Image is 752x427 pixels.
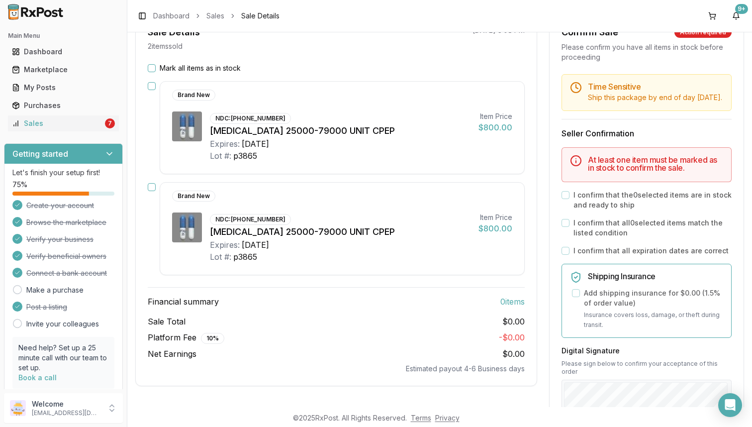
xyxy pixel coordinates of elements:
span: Financial summary [148,296,219,308]
h3: Digital Signature [562,346,732,356]
a: Make a purchase [26,285,84,295]
a: Privacy [435,414,460,422]
p: [EMAIL_ADDRESS][DOMAIN_NAME] [32,409,101,417]
img: User avatar [10,400,26,416]
a: Purchases [8,97,119,114]
span: Post a listing [26,302,67,312]
div: Item Price [478,213,512,222]
span: - $0.00 [499,332,525,342]
h3: Getting started [12,148,68,160]
div: Sale Details [148,25,200,39]
a: Sales7 [8,114,119,132]
div: [DATE] [242,138,269,150]
span: Connect a bank account [26,268,107,278]
a: Book a call [18,373,57,382]
a: Invite your colleagues [26,319,99,329]
label: I confirm that the 0 selected items are in stock and ready to ship [573,190,732,210]
label: I confirm that all 0 selected items match the listed condition [573,218,732,238]
a: Terms [411,414,431,422]
span: Sale Total [148,316,186,327]
div: NDC: [PHONE_NUMBER] [210,214,291,225]
span: Create your account [26,201,94,211]
div: Brand New [172,90,215,101]
p: Welcome [32,399,101,409]
div: 10 % [201,333,224,344]
span: $0.00 [502,316,525,327]
div: Confirm Sale [562,25,618,39]
div: 9+ [735,4,748,14]
div: [MEDICAL_DATA] 25000-79000 UNIT CPEP [210,225,470,239]
div: Expires: [210,138,240,150]
button: Purchases [4,98,123,113]
div: p3865 [233,251,257,263]
div: Marketplace [12,65,115,75]
span: Sale Details [241,11,280,21]
img: Zenpep 25000-79000 UNIT CPEP [172,213,202,242]
a: Dashboard [8,43,119,61]
div: Brand New [172,191,215,202]
div: Please confirm you have all items in stock before proceeding [562,42,732,62]
div: Open Intercom Messenger [718,393,742,417]
button: Sales7 [4,115,123,131]
div: p3865 [233,150,257,162]
span: Verify your business [26,234,94,244]
div: [DATE] [242,239,269,251]
a: My Posts [8,79,119,97]
p: Let's finish your setup first! [12,168,114,178]
label: Mark all items as in stock [160,63,241,73]
h5: Shipping Insurance [588,272,723,280]
h2: Main Menu [8,32,119,40]
span: Verify beneficial owners [26,251,106,261]
div: Expires: [210,239,240,251]
p: 2 item s sold [148,41,183,51]
div: My Posts [12,83,115,93]
div: Purchases [12,101,115,110]
button: My Posts [4,80,123,96]
span: Ship this package by end of day [DATE] . [588,93,722,102]
span: 75 % [12,180,27,190]
button: Marketplace [4,62,123,78]
div: Lot #: [210,150,231,162]
p: Insurance covers loss, damage, or theft during transit. [584,310,723,329]
a: Marketplace [8,61,119,79]
button: 9+ [728,8,744,24]
div: Lot #: [210,251,231,263]
div: Sales [12,118,103,128]
div: Dashboard [12,47,115,57]
h3: Seller Confirmation [562,127,732,139]
nav: breadcrumb [153,11,280,21]
div: Estimated payout 4-6 Business days [148,364,525,374]
div: Item Price [478,111,512,121]
div: $800.00 [478,121,512,133]
span: $0.00 [502,349,525,359]
label: I confirm that all expiration dates are correct [573,246,729,256]
h5: Time Sensitive [588,83,723,91]
img: RxPost Logo [4,4,68,20]
span: 0 item s [500,296,525,308]
h5: At least one item must be marked as in stock to confirm the sale. [588,156,723,172]
div: 7 [105,118,115,128]
a: Sales [206,11,224,21]
div: $800.00 [478,222,512,234]
span: Platform Fee [148,331,224,344]
label: Add shipping insurance for $0.00 ( 1.5 % of order value) [584,288,723,308]
div: Action required [674,27,732,38]
div: NDC: [PHONE_NUMBER] [210,113,291,124]
p: Please sign below to confirm your acceptance of this order [562,360,732,376]
img: Zenpep 25000-79000 UNIT CPEP [172,111,202,141]
button: Dashboard [4,44,123,60]
a: Dashboard [153,11,189,21]
span: Browse the marketplace [26,217,106,227]
span: Net Earnings [148,348,196,360]
div: [MEDICAL_DATA] 25000-79000 UNIT CPEP [210,124,470,138]
p: Need help? Set up a 25 minute call with our team to set up. [18,343,108,373]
